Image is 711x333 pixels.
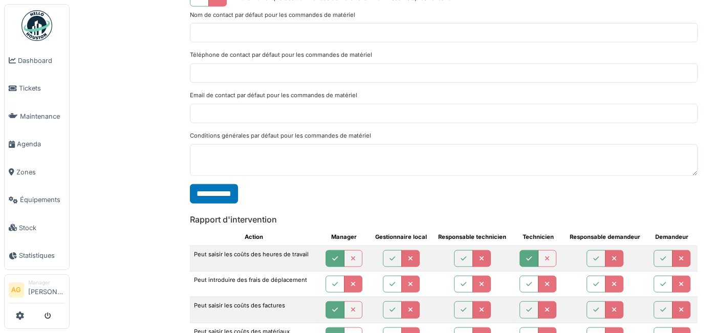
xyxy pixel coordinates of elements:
[5,130,69,159] a: Agenda
[190,272,318,297] td: Peut introduire des frais de déplacement
[5,47,69,75] a: Dashboard
[28,279,65,301] li: [PERSON_NAME]
[370,229,432,246] th: Gestionnaire local
[9,282,24,298] li: AG
[19,83,65,93] span: Tickets
[190,11,355,19] label: Nom de contact par défaut pour les commandes de matériel
[5,75,69,103] a: Tickets
[646,229,698,246] th: Demandeur
[190,91,357,100] label: Email de contact par défaut pour les commandes de matériel
[21,10,52,41] img: Badge_color-CXgf-gQk.svg
[18,56,65,65] span: Dashboard
[5,242,69,270] a: Statistiques
[318,229,370,246] th: Manager
[190,131,371,140] label: Conditions générales par défaut pour les commandes de matériel
[20,195,65,205] span: Équipements
[17,139,65,149] span: Agenda
[190,215,698,225] h6: Rapport d'intervention
[190,229,318,246] th: Action
[9,279,65,303] a: AG Manager[PERSON_NAME]
[190,51,372,59] label: Téléphone de contact par défaut pour les commandes de matériel
[28,279,65,286] div: Manager
[19,251,65,260] span: Statistiques
[512,229,564,246] th: Technicien
[16,167,65,177] span: Zones
[5,214,69,242] a: Stock
[5,102,69,130] a: Maintenance
[5,186,69,214] a: Équipements
[19,223,65,233] span: Stock
[564,229,646,246] th: Responsable demandeur
[190,297,318,323] td: Peut saisir les coûts des factures
[190,246,318,272] td: Peut saisir les coûts des heures de travail
[20,112,65,121] span: Maintenance
[433,229,512,246] th: Responsable technicien
[5,158,69,186] a: Zones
